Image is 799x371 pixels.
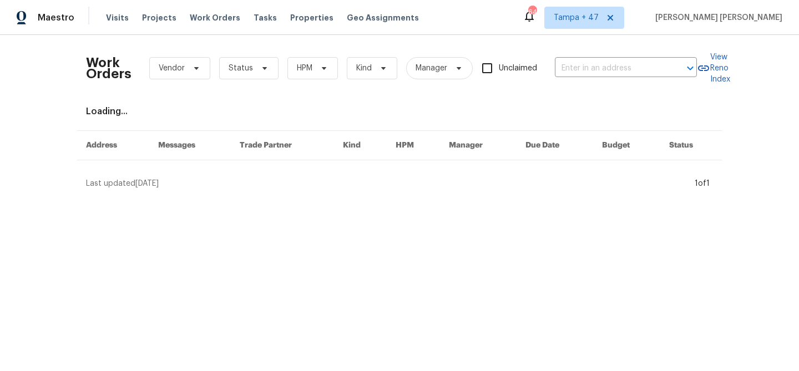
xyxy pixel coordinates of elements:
span: Work Orders [190,12,240,23]
th: Messages [149,131,231,160]
th: Trade Partner [231,131,335,160]
span: Manager [416,63,447,74]
span: Tasks [254,14,277,22]
a: View Reno Index [697,52,730,85]
th: Manager [440,131,517,160]
span: [PERSON_NAME] [PERSON_NAME] [651,12,782,23]
div: 645 [528,7,536,18]
span: [DATE] [135,180,159,187]
button: Open [682,60,698,76]
span: Kind [356,63,372,74]
span: HPM [297,63,312,74]
th: Budget [593,131,660,160]
div: Loading... [86,106,713,117]
span: Visits [106,12,129,23]
th: Address [77,131,149,160]
th: HPM [387,131,440,160]
div: Last updated [86,178,691,189]
th: Due Date [517,131,593,160]
span: Status [229,63,253,74]
span: Maestro [38,12,74,23]
span: Geo Assignments [347,12,419,23]
div: 1 of 1 [695,178,710,189]
span: Unclaimed [499,63,537,74]
span: Vendor [159,63,185,74]
span: Projects [142,12,176,23]
h2: Work Orders [86,57,132,79]
span: Tampa + 47 [554,12,599,23]
span: Properties [290,12,333,23]
th: Status [660,131,722,160]
th: Kind [334,131,387,160]
input: Enter in an address [555,60,666,77]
